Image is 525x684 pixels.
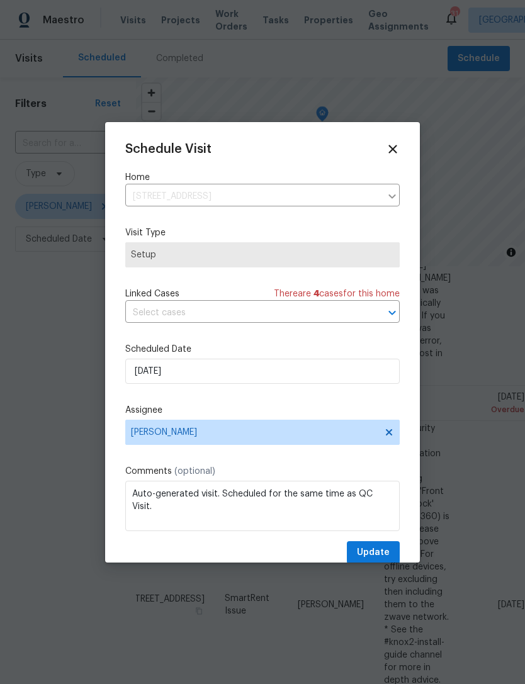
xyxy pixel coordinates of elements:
label: Comments [125,465,400,478]
button: Update [347,541,400,564]
span: There are case s for this home [274,288,400,300]
input: Enter in an address [125,187,381,206]
label: Visit Type [125,227,400,239]
span: Setup [131,249,394,261]
span: Linked Cases [125,288,179,300]
label: Assignee [125,404,400,417]
label: Home [125,171,400,184]
span: 4 [313,289,319,298]
textarea: Auto-generated visit. Scheduled for the same time as QC Visit. [125,481,400,531]
button: Open [383,304,401,322]
input: M/D/YYYY [125,359,400,384]
span: [PERSON_NAME] [131,427,378,437]
span: Update [357,545,390,561]
span: (optional) [174,467,215,476]
label: Scheduled Date [125,343,400,356]
span: Close [386,142,400,156]
input: Select cases [125,303,364,323]
span: Schedule Visit [125,143,212,155]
